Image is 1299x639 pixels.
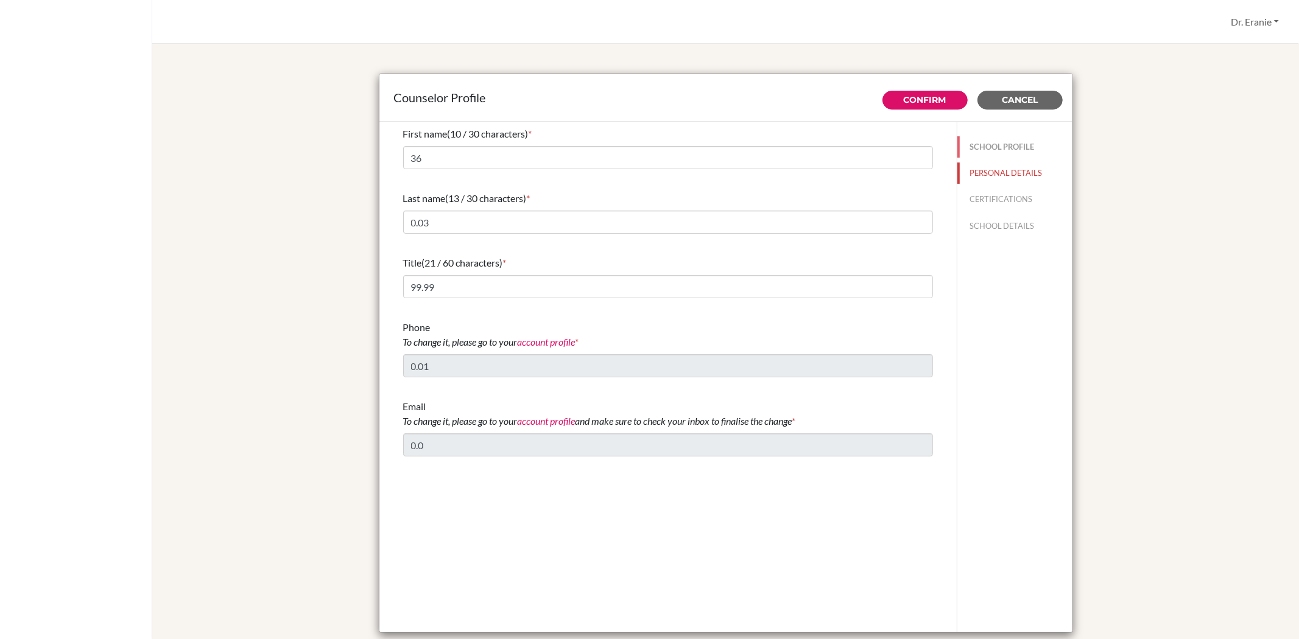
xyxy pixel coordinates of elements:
span: (13 / 30 characters) [446,192,527,204]
i: To change it, please go to your and make sure to check your inbox to finalise the change [403,415,792,427]
i: To change it, please go to your [403,336,576,347]
span: (10 / 30 characters) [448,128,529,139]
span: (21 / 60 characters) [422,257,503,268]
a: account profile [518,336,576,347]
div: Counselor Profile [394,88,1058,106]
a: account profile [518,415,576,427]
span: Email [403,400,792,427]
button: CERTIFICATIONS [957,189,1072,210]
button: SCHOOL PROFILE [957,136,1072,158]
button: SCHOOL DETAILS [957,215,1072,237]
button: PERSONAL DETAILS [957,162,1072,184]
button: Dr. Eranie [1225,10,1284,33]
span: First name [403,128,448,139]
span: Title [403,257,422,268]
span: Phone [403,321,576,347]
span: Last name [403,192,446,204]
